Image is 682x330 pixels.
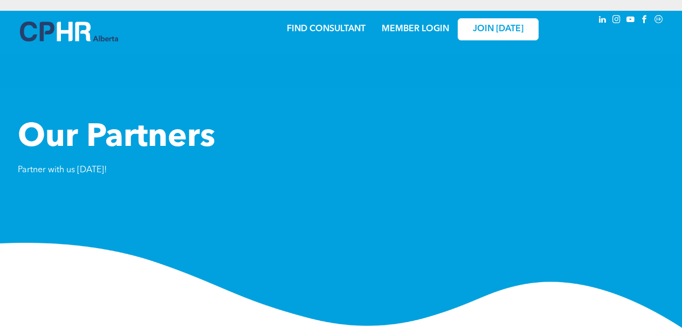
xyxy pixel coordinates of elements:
a: Social network [653,13,665,28]
a: linkedin [597,13,609,28]
span: Our Partners [18,122,215,154]
img: A blue and white logo for cp alberta [20,22,118,41]
a: facebook [639,13,651,28]
a: FIND CONSULTANT [287,25,366,33]
a: JOIN [DATE] [458,18,539,40]
a: youtube [625,13,637,28]
span: Partner with us [DATE]! [18,166,107,174]
a: instagram [611,13,623,28]
span: JOIN [DATE] [473,24,523,34]
a: MEMBER LOGIN [382,25,449,33]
